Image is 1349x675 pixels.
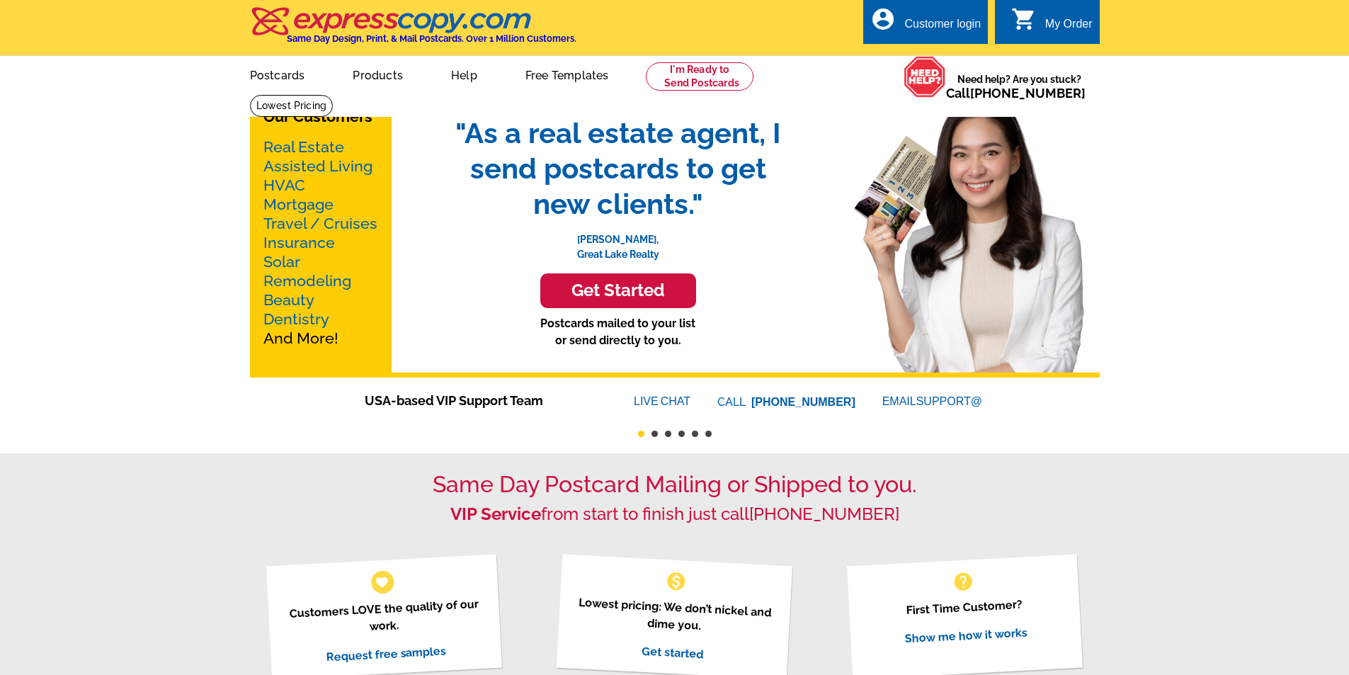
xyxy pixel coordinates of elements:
[263,253,300,271] a: Solar
[263,272,351,290] a: Remodeling
[882,395,984,407] a: EMAILSUPPORT@
[1045,18,1093,38] div: My Order
[558,280,678,301] h3: Get Started
[952,570,974,593] span: help
[904,18,981,38] div: Customer login
[916,393,984,410] font: SUPPORT@
[441,222,795,262] p: [PERSON_NAME], Great Lake Realty
[263,137,378,348] p: And More!
[263,291,314,309] a: Beauty
[904,56,946,98] img: help
[441,273,795,308] a: Get Started
[263,234,335,251] a: Insurance
[749,504,899,524] a: [PHONE_NUMBER]
[1011,6,1037,32] i: shopping_cart
[250,504,1100,525] h2: from start to finish just call
[751,396,855,408] a: [PHONE_NUMBER]
[946,86,1086,101] span: Call
[227,57,328,91] a: Postcards
[946,72,1093,101] span: Need help? Are you stuck?
[326,644,447,664] a: Request free samples
[865,594,1064,621] p: First Time Customer?
[870,16,981,33] a: account_circle Customer login
[634,395,690,407] a: LIVECHAT
[428,57,500,91] a: Help
[441,115,795,222] span: "As a real estate agent, I send postcards to get new clients."
[365,391,591,410] span: USA-based VIP Support Team
[263,215,377,232] a: Travel / Cruises
[263,310,329,328] a: Dentistry
[692,431,698,437] button: 5 of 6
[678,431,685,437] button: 4 of 6
[651,431,658,437] button: 2 of 6
[375,574,389,589] span: favorite
[574,594,775,638] p: Lowest pricing: We don’t nickel and dime you.
[250,17,576,44] a: Same Day Design, Print, & Mail Postcards. Over 1 Million Customers.
[638,431,644,437] button: 1 of 6
[263,138,344,156] a: Real Estate
[642,644,704,661] a: Get started
[970,86,1086,101] a: [PHONE_NUMBER]
[904,625,1028,645] a: Show me how it works
[284,595,484,640] p: Customers LOVE the quality of our work.
[450,504,541,524] strong: VIP Service
[1011,16,1093,33] a: shopping_cart My Order
[330,57,426,91] a: Products
[250,471,1100,498] h1: Same Day Postcard Mailing or Shipped to you.
[441,315,795,349] p: Postcards mailed to your list or send directly to you.
[665,570,688,593] span: monetization_on
[263,195,334,213] a: Mortgage
[870,6,896,32] i: account_circle
[263,176,305,194] a: HVAC
[705,431,712,437] button: 6 of 6
[717,394,748,411] font: CALL
[665,431,671,437] button: 3 of 6
[634,393,661,410] font: LIVE
[287,33,576,44] h4: Same Day Design, Print, & Mail Postcards. Over 1 Million Customers.
[503,57,632,91] a: Free Templates
[263,157,372,175] a: Assisted Living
